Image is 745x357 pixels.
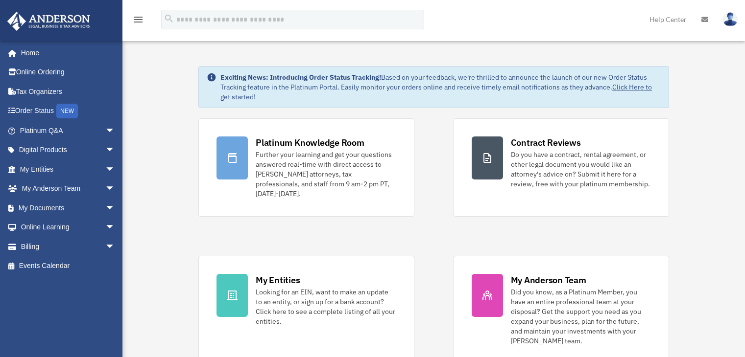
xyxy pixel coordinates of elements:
a: Platinum Knowledge Room Further your learning and get your questions answered real-time with dire... [198,118,414,217]
a: Events Calendar [7,256,130,276]
span: arrow_drop_down [105,140,125,160]
span: arrow_drop_down [105,218,125,238]
strong: Exciting News: Introducing Order Status Tracking! [220,73,381,82]
a: Click Here to get started! [220,83,652,101]
div: Contract Reviews [511,136,581,149]
div: NEW [56,104,78,118]
a: Contract Reviews Do you have a contract, rental agreement, or other legal document you would like... [454,118,669,217]
span: arrow_drop_down [105,179,125,199]
i: menu [132,14,144,25]
a: Order StatusNEW [7,101,130,121]
div: Do you have a contract, rental agreement, or other legal document you would like an attorney's ad... [511,150,651,189]
i: search [164,13,174,24]
div: Platinum Knowledge Room [256,136,364,149]
span: arrow_drop_down [105,198,125,218]
div: Looking for an EIN, want to make an update to an entity, or sign up for a bank account? Click her... [256,287,396,326]
a: Platinum Q&Aarrow_drop_down [7,121,130,140]
div: My Entities [256,274,300,286]
a: My Documentsarrow_drop_down [7,198,130,218]
a: Tax Organizers [7,82,130,101]
div: Based on your feedback, we're thrilled to announce the launch of our new Order Status Tracking fe... [220,72,661,102]
a: menu [132,17,144,25]
a: My Entitiesarrow_drop_down [7,159,130,179]
span: arrow_drop_down [105,237,125,257]
a: My Anderson Teamarrow_drop_down [7,179,130,199]
a: Billingarrow_drop_down [7,237,130,256]
a: Home [7,43,125,63]
div: My Anderson Team [511,274,586,286]
div: Did you know, as a Platinum Member, you have an entire professional team at your disposal? Get th... [511,287,651,346]
a: Digital Productsarrow_drop_down [7,140,130,160]
a: Online Ordering [7,63,130,82]
span: arrow_drop_down [105,121,125,141]
img: User Pic [723,12,738,26]
a: Online Learningarrow_drop_down [7,218,130,237]
span: arrow_drop_down [105,159,125,179]
div: Further your learning and get your questions answered real-time with direct access to [PERSON_NAM... [256,150,396,199]
img: Anderson Advisors Platinum Portal [4,12,93,31]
